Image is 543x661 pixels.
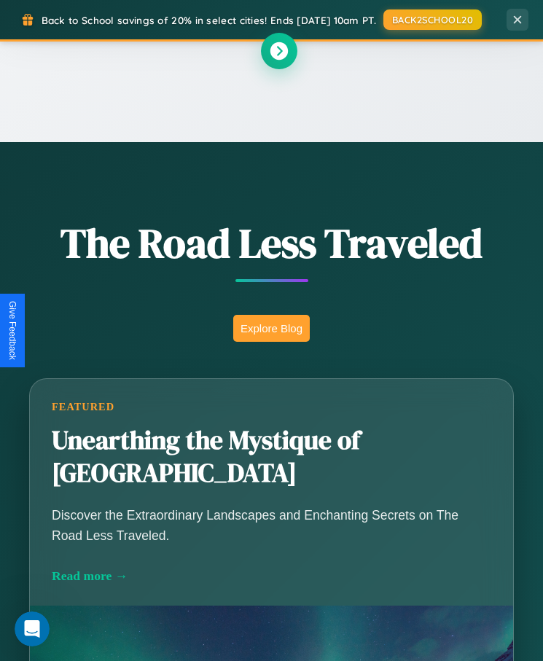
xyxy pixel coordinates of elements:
iframe: Intercom live chat [15,611,50,646]
h1: The Road Less Traveled [29,215,514,271]
div: Give Feedback [7,301,17,360]
span: Back to School savings of 20% in select cities! Ends [DATE] 10am PT. [42,14,376,26]
div: Featured [52,401,491,413]
button: BACK2SCHOOL20 [383,9,483,30]
h2: Unearthing the Mystique of [GEOGRAPHIC_DATA] [52,424,491,491]
p: Discover the Extraordinary Landscapes and Enchanting Secrets on The Road Less Traveled. [52,505,491,546]
button: Explore Blog [233,315,310,342]
div: Read more → [52,568,491,584]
